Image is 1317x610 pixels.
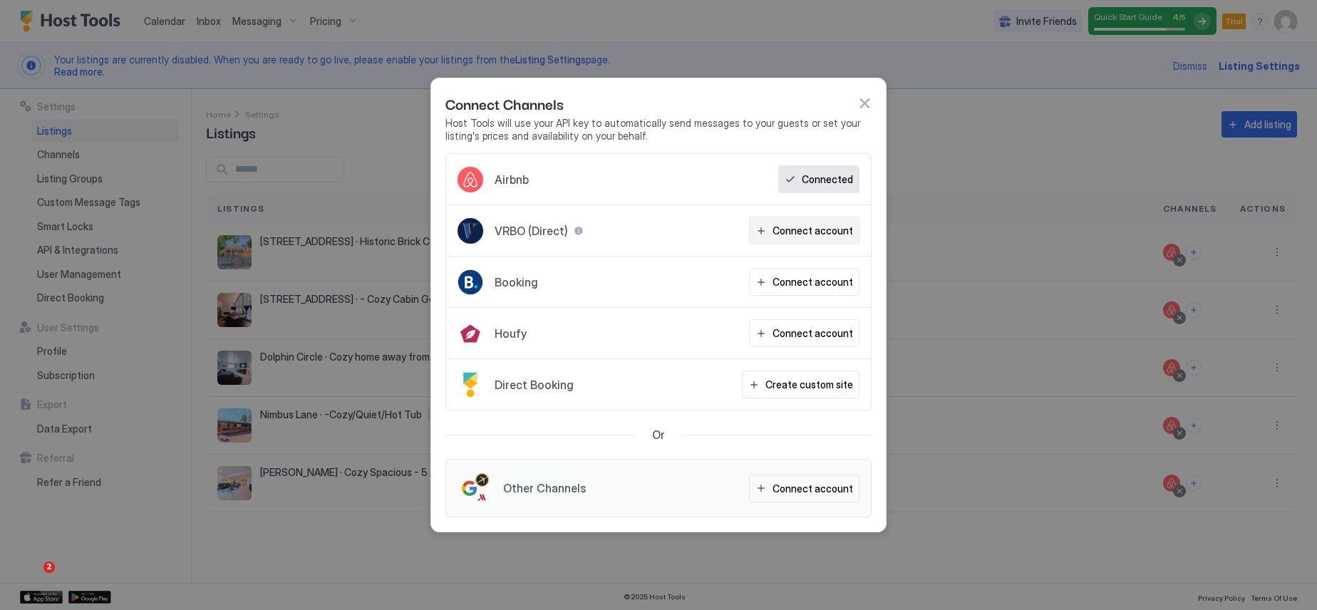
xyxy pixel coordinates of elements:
[495,172,529,187] span: Airbnb
[765,377,853,392] div: Create custom site
[773,481,853,496] div: Connect account
[445,93,564,114] span: Connect Channels
[773,223,853,238] div: Connect account
[495,326,527,341] span: Houfy
[802,172,853,187] div: Connected
[749,268,859,296] button: Connect account
[749,319,859,347] button: Connect account
[749,217,859,244] button: Connect account
[43,562,55,573] span: 2
[742,371,859,398] button: Create custom site
[503,481,586,495] span: Other Channels
[773,274,853,289] div: Connect account
[495,378,574,392] span: Direct Booking
[652,428,665,442] span: Or
[773,326,853,341] div: Connect account
[14,562,48,596] iframe: Intercom live chat
[778,165,859,193] button: Connected
[495,224,568,238] span: VRBO (Direct)
[495,275,538,289] span: Booking
[749,475,859,502] button: Connect account
[445,117,872,142] span: Host Tools will use your API key to automatically send messages to your guests or set your listin...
